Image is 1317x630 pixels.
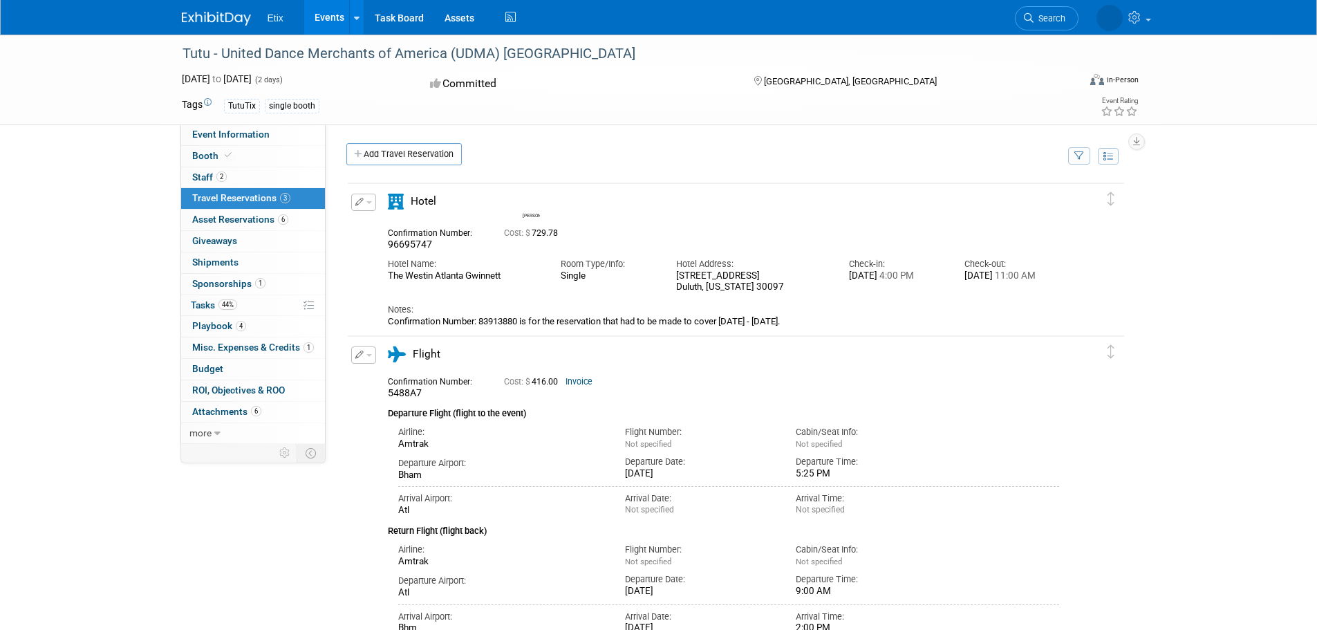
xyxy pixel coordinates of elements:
[993,306,1036,317] span: 11:00 AM
[796,557,842,566] span: Not specified
[398,587,605,599] div: Atl
[255,278,265,288] span: 1
[625,426,775,438] div: Flight Number:
[224,99,260,113] div: TutuTix
[796,573,946,586] div: Departure Time:
[181,359,325,380] a: Budget
[388,400,1060,420] div: Departure Flight (flight to the event)
[519,192,543,255] div: Lakisha Cooper
[625,586,775,597] div: [DATE]
[236,321,246,331] span: 4
[388,346,406,362] i: Flight
[218,299,237,310] span: 44%
[625,557,671,566] span: Not specified
[192,150,234,161] span: Booth
[181,188,325,209] a: Travel Reservations3
[523,192,540,247] img: Lakisha Cooper
[625,492,775,505] div: Arrival Date:
[1042,8,1123,23] img: Lakisha Cooper
[796,544,946,556] div: Cabin/Seat Info:
[398,556,605,568] div: Amtrak
[181,402,325,423] a: Attachments6
[1101,98,1138,104] div: Event Rating
[523,247,540,254] div: Lakisha Cooper
[388,373,483,387] div: Confirmation Number:
[504,377,563,387] span: 416.00
[398,544,605,556] div: Airline:
[398,470,605,481] div: Bham
[504,265,532,275] span: Cost: $
[192,235,237,246] span: Giveaways
[210,73,223,84] span: to
[303,342,314,353] span: 1
[191,299,237,311] span: Tasks
[388,194,404,210] i: Hotel
[254,75,283,84] span: (2 days)
[192,192,290,203] span: Travel Reservations
[625,544,775,556] div: Flight Number:
[280,193,290,203] span: 3
[216,172,227,182] span: 2
[796,505,946,515] div: Not specified
[182,98,212,113] td: Tags
[192,406,261,417] span: Attachments
[561,294,655,306] div: Room Type/Info:
[192,385,285,396] span: ROI, Objectives & ROO
[192,129,270,140] span: Event Information
[625,505,775,515] div: Not specified
[426,72,731,96] div: Committed
[181,274,325,295] a: Sponsorships1
[181,295,325,316] a: Tasks44%
[796,611,946,623] div: Arrival Time:
[960,6,1024,30] a: Search
[178,41,1058,66] div: Tutu - United Dance Merchants of America (UDMA) [GEOGRAPHIC_DATA]
[398,611,605,623] div: Arrival Airport:
[225,151,232,159] i: Booth reservation complete
[398,426,605,438] div: Airline:
[181,124,325,145] a: Event Information
[265,99,319,113] div: single booth
[388,387,422,398] span: 5488A7
[297,444,325,462] td: Toggle Event Tabs
[189,427,212,438] span: more
[181,316,325,337] a: Playbook4
[625,468,775,480] div: [DATE]
[849,294,944,306] div: Check-in:
[273,444,297,462] td: Personalize Event Tab Strip
[877,306,914,317] span: 4:00 PM
[979,13,1011,24] span: Search
[181,210,325,230] a: Asset Reservations6
[764,76,937,86] span: [GEOGRAPHIC_DATA], [GEOGRAPHIC_DATA]
[504,377,532,387] span: Cost: $
[192,278,265,289] span: Sponsorships
[398,575,605,587] div: Departure Airport:
[268,12,283,24] span: Etix
[181,167,325,188] a: Staff2
[676,294,828,306] div: Hotel Address:
[964,294,1059,306] div: Check-out:
[566,377,592,387] a: Invoice
[796,586,946,597] div: 9:00 AM
[182,12,251,26] img: ExhibitDay
[388,294,540,306] div: Hotel Name:
[192,257,239,268] span: Shipments
[181,380,325,401] a: ROI, Objectives & ROO
[192,363,223,374] span: Budget
[1090,74,1104,85] img: Format-Inperson.png
[413,348,440,360] span: Flight
[676,306,828,330] div: [STREET_ADDRESS] Duluth, [US_STATE] 30097
[388,261,483,275] div: Confirmation Number:
[964,306,1059,318] div: [DATE]
[181,423,325,444] a: more
[192,172,227,183] span: Staff
[398,457,605,470] div: Departure Airport:
[1108,345,1114,359] i: Click and drag to move item
[192,320,246,331] span: Playbook
[1108,192,1114,206] i: Click and drag to move item
[411,195,436,207] span: Hotel
[398,505,605,517] div: Atl
[796,439,842,449] span: Not specified
[625,439,671,449] span: Not specified
[504,265,563,275] span: 729.78
[997,72,1139,93] div: Event Format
